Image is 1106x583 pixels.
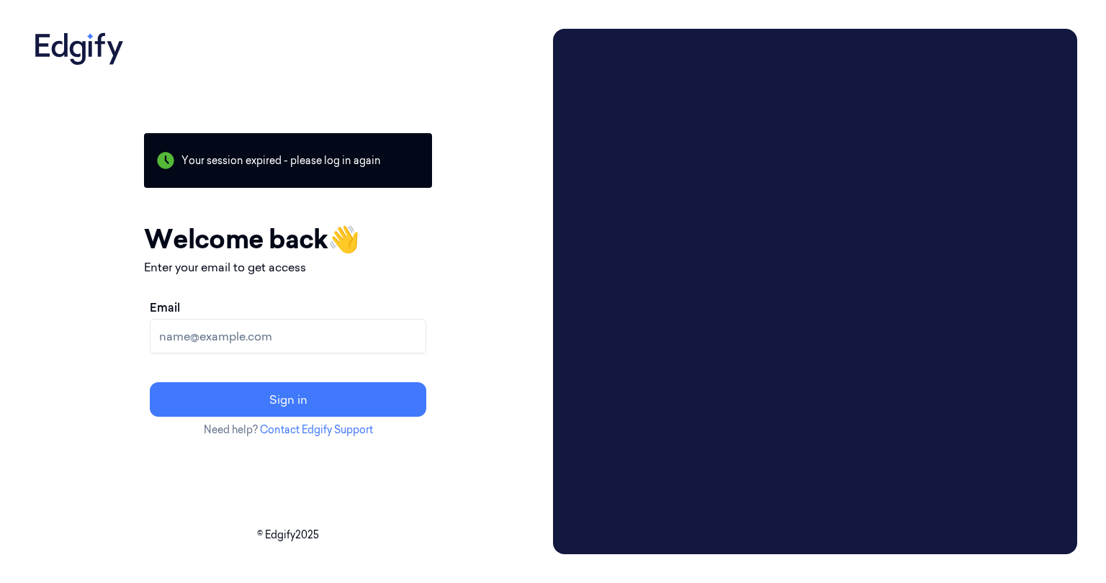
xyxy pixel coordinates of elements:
p: © Edgify 2025 [29,528,547,543]
button: Sign in [150,382,426,417]
div: Your session expired - please log in again [144,133,432,188]
p: Enter your email to get access [144,258,432,276]
h1: Welcome back 👋 [144,220,432,258]
input: name@example.com [150,319,426,353]
label: Email [150,299,180,316]
a: Contact Edgify Support [260,423,373,436]
p: Need help? [144,422,432,438]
